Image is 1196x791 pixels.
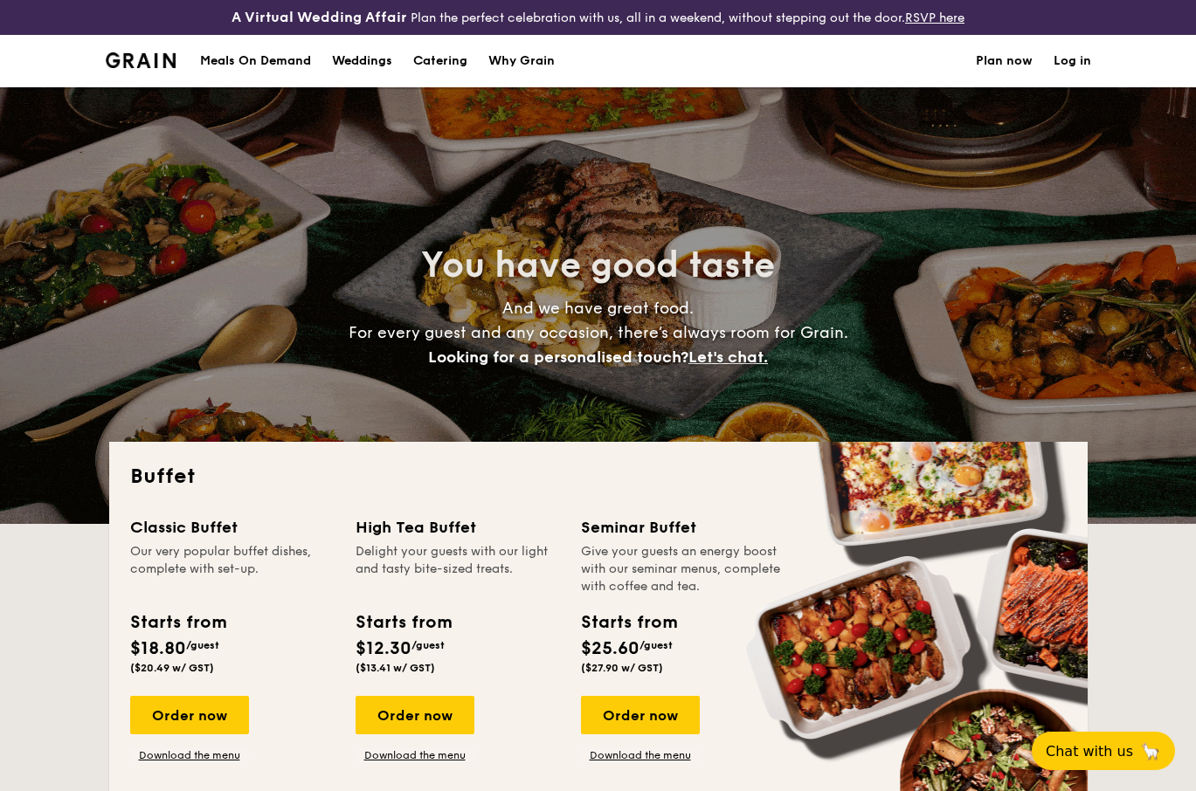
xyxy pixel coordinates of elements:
[356,748,474,762] a: Download the menu
[581,696,700,734] div: Order now
[356,662,435,674] span: ($13.41 w/ GST)
[639,639,673,651] span: /guest
[488,35,555,87] div: Why Grain
[199,7,997,28] div: Plan the perfect celebration with us, all in a weekend, without stepping out the door.
[581,662,663,674] span: ($27.90 w/ GST)
[106,52,176,68] img: Grain
[130,748,249,762] a: Download the menu
[581,638,639,659] span: $25.60
[130,638,186,659] span: $18.80
[332,35,392,87] div: Weddings
[356,638,411,659] span: $12.30
[1032,732,1175,770] button: Chat with us🦙
[186,639,219,651] span: /guest
[411,639,445,651] span: /guest
[356,696,474,734] div: Order now
[581,609,676,636] div: Starts from
[356,543,560,595] div: Delight your guests with our light and tasty bite-sized treats.
[356,515,560,540] div: High Tea Buffet
[349,299,848,367] span: And we have great food. For every guest and any occasion, there’s always room for Grain.
[976,35,1033,87] a: Plan now
[421,244,775,286] span: You have good taste
[130,609,225,636] div: Starts from
[428,347,688,367] span: Looking for a personalised touch?
[321,35,403,87] a: Weddings
[581,515,785,540] div: Seminar Buffet
[581,748,700,762] a: Download the menu
[581,543,785,595] div: Give your guests an energy boost with our seminar menus, complete with coffee and tea.
[1046,743,1133,760] span: Chat with us
[106,52,176,68] a: Logotype
[232,7,407,28] h4: A Virtual Wedding Affair
[130,662,214,674] span: ($20.49 w/ GST)
[413,35,467,87] h1: Catering
[356,609,451,636] div: Starts from
[478,35,565,87] a: Why Grain
[130,696,249,734] div: Order now
[905,10,964,25] a: RSVP here
[130,515,335,540] div: Classic Buffet
[130,463,1067,491] h2: Buffet
[688,347,768,367] span: Let's chat.
[1054,35,1091,87] a: Log in
[200,35,311,87] div: Meals On Demand
[1140,741,1161,761] span: 🦙
[190,35,321,87] a: Meals On Demand
[130,543,335,595] div: Our very popular buffet dishes, complete with set-up.
[403,35,478,87] a: Catering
